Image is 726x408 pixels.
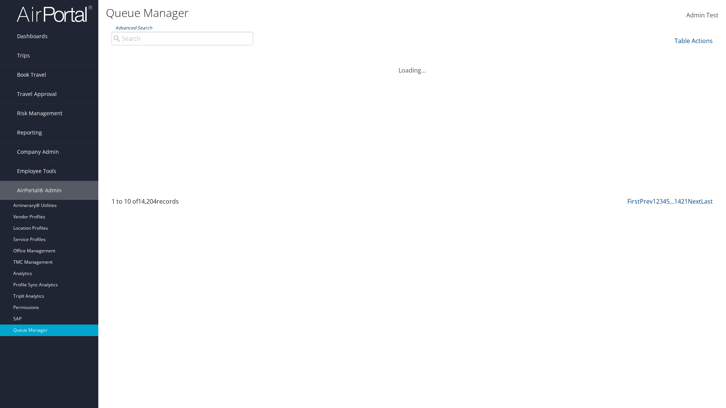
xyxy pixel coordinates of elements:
div: Loading... [106,57,718,75]
a: 2 [656,197,659,206]
span: Employee Tools [17,162,56,181]
div: 1 to 10 of records [112,197,253,210]
span: Book Travel [17,65,46,84]
span: Trips [17,46,30,65]
a: Next [688,197,701,206]
a: Admin Test [686,4,718,27]
span: Reporting [17,123,42,142]
input: Advanced Search [112,32,253,45]
img: airportal-logo.png [17,5,92,23]
a: Advanced Search [115,25,152,31]
a: First [627,197,640,206]
span: AirPortal® Admin [17,181,62,200]
span: 14,204 [138,197,157,206]
span: Admin Test [686,11,718,19]
a: 4 [663,197,666,206]
span: Risk Management [17,104,62,123]
span: Travel Approval [17,85,57,104]
a: 1 [653,197,656,206]
a: Last [701,197,713,206]
a: 3 [659,197,663,206]
span: Dashboards [17,27,48,46]
a: Prev [640,197,653,206]
h1: Queue Manager [106,5,514,21]
span: … [670,197,674,206]
a: Table Actions [675,37,713,45]
a: 5 [666,197,670,206]
span: Company Admin [17,142,59,161]
a: 1421 [674,197,688,206]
